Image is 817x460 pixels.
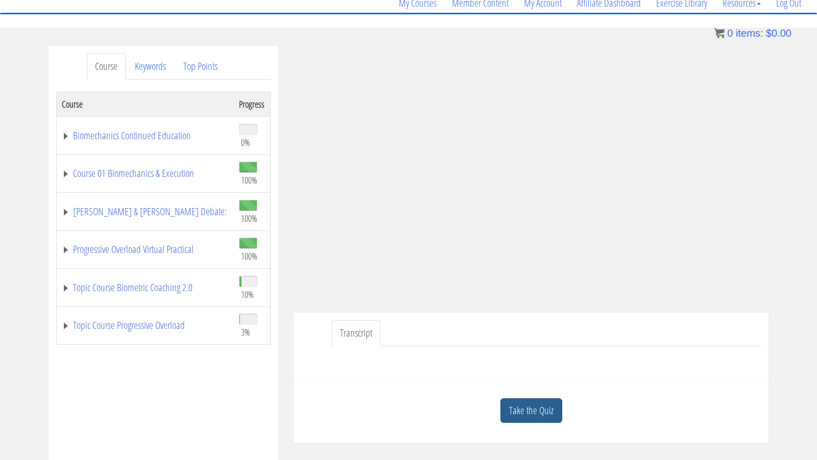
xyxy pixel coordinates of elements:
[714,28,791,39] a: 0 items: $0.00
[714,28,725,38] img: icon11.png
[766,28,772,39] span: $
[62,168,229,178] a: Course 01 Biomechanics & Execution
[241,213,257,224] span: 100%
[736,28,763,39] span: items:
[62,283,229,293] a: Topic Course Biometric Coaching 2.0
[241,250,257,262] span: 100%
[727,28,733,39] span: 0
[127,54,174,80] a: Keywords
[57,92,234,116] th: Course
[241,289,254,300] span: 10%
[87,54,126,80] a: Course
[766,28,791,39] bdi: 0.00
[500,398,562,423] a: Take the Quiz
[62,244,229,254] a: Progressive Overload Virtual Practical
[62,320,229,330] a: Topic Course Progressive Overload
[332,320,380,346] a: Transcript
[241,174,257,186] span: 100%
[241,326,250,338] span: 3%
[62,131,229,141] a: Biomechanics Continued Education
[175,54,226,80] a: Top Points
[62,207,229,217] a: [PERSON_NAME] & [PERSON_NAME] Debate:
[234,92,270,116] th: Progress
[241,137,250,148] span: 0%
